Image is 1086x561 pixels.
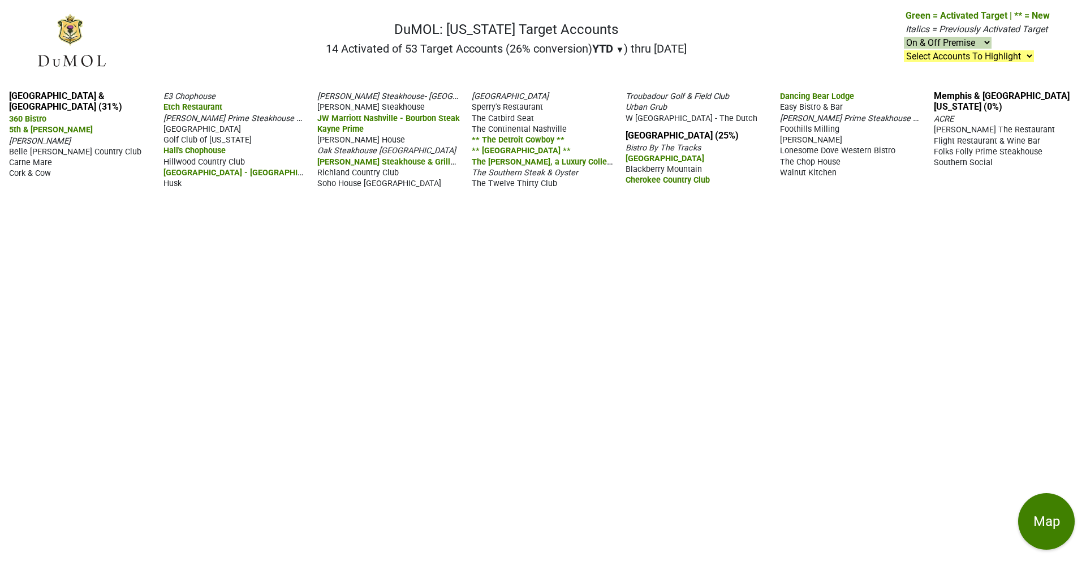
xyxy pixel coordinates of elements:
span: [GEOGRAPHIC_DATA] [163,124,241,134]
span: Folks Folly Prime Steakhouse [934,147,1042,157]
span: Green = Activated Target | ** = New [906,10,1050,21]
span: Italics = Previously Activated Target [906,24,1048,34]
span: Sperry's Restaurant [472,102,543,112]
span: Soho House [GEOGRAPHIC_DATA] [317,179,441,188]
span: E3 Chophouse [163,92,216,101]
span: ACRE [934,114,954,124]
button: Map [1018,493,1075,550]
span: ** [GEOGRAPHIC_DATA] ** [472,146,571,156]
span: [PERSON_NAME] [9,136,71,146]
span: Etch Restaurant [163,102,222,112]
span: YTD [592,42,613,55]
a: [GEOGRAPHIC_DATA] & [GEOGRAPHIC_DATA] (31%) [9,90,122,112]
span: The Twelve Thirty Club [472,179,557,188]
span: Carne Mare [9,158,52,167]
span: ** The Detroit Cowboy ** [472,135,564,145]
span: Bistro By The Tracks [626,143,701,153]
span: Hall's Chophouse [163,146,226,156]
span: Foothills Milling [780,124,839,134]
span: [PERSON_NAME] Steakhouse [317,102,425,112]
h1: DuMOL: [US_STATE] Target Accounts [326,21,687,38]
span: [PERSON_NAME] The Restaurant [934,125,1055,135]
span: Troubadour Golf & Field Club [626,92,729,101]
span: [GEOGRAPHIC_DATA] - [GEOGRAPHIC_DATA] [163,167,329,178]
span: Blackberry Mountain [626,165,702,174]
span: Kayne Prime [317,124,364,134]
span: The Southern Steak & Oyster [472,168,578,178]
span: Richland Country Club [317,168,399,178]
span: The Continental Nashville [472,124,567,134]
span: JW Marriott Nashville - Bourbon Steak [317,114,460,123]
span: [PERSON_NAME] [780,135,842,145]
span: The Chop House [780,157,841,167]
span: Belle [PERSON_NAME] Country Club [9,147,141,157]
span: Dancing Bear Lodge [780,92,854,101]
span: [GEOGRAPHIC_DATA] [626,154,704,163]
span: Cork & Cow [9,169,51,178]
a: [GEOGRAPHIC_DATA] (25%) [626,130,739,141]
span: [PERSON_NAME] Steakhouse & Grille - [GEOGRAPHIC_DATA] [317,156,541,167]
span: The [PERSON_NAME], a Luxury Collection Hotel — [GEOGRAPHIC_DATA] [472,156,737,167]
span: ▼ [616,45,624,55]
h2: 14 Activated of 53 Target Accounts (26% conversion) ) thru [DATE] [326,42,687,55]
span: W [GEOGRAPHIC_DATA] - The Dutch [626,114,757,123]
span: [PERSON_NAME] Prime Steakhouse & Wine Bar [780,113,953,123]
span: The Catbird Seat [472,114,534,123]
span: Flight Restaurant & Wine Bar [934,136,1040,146]
span: [PERSON_NAME] House [317,135,405,145]
span: Lonesome Dove Western Bistro [780,146,895,156]
a: Memphis & [GEOGRAPHIC_DATA][US_STATE] (0%) [934,90,1070,112]
span: Oak Steakhouse [GEOGRAPHIC_DATA] [317,146,456,156]
span: 5th & [PERSON_NAME] [9,125,93,135]
span: Hillwood Country Club [163,157,245,167]
span: [GEOGRAPHIC_DATA] [472,92,549,101]
span: [PERSON_NAME] Steakhouse- [GEOGRAPHIC_DATA] [317,90,506,101]
span: 360 Bistro [9,114,46,124]
span: [PERSON_NAME] Prime Steakhouse & Wine Bar [163,113,337,123]
span: Easy Bistro & Bar [780,102,843,112]
span: Golf Club of [US_STATE] [163,135,252,145]
span: Walnut Kitchen [780,168,837,178]
span: Husk [163,179,182,188]
span: Cherokee Country Club [626,175,710,185]
img: DuMOL [36,13,107,69]
span: Urban Grub [626,102,667,112]
span: Southern Social [934,158,993,167]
